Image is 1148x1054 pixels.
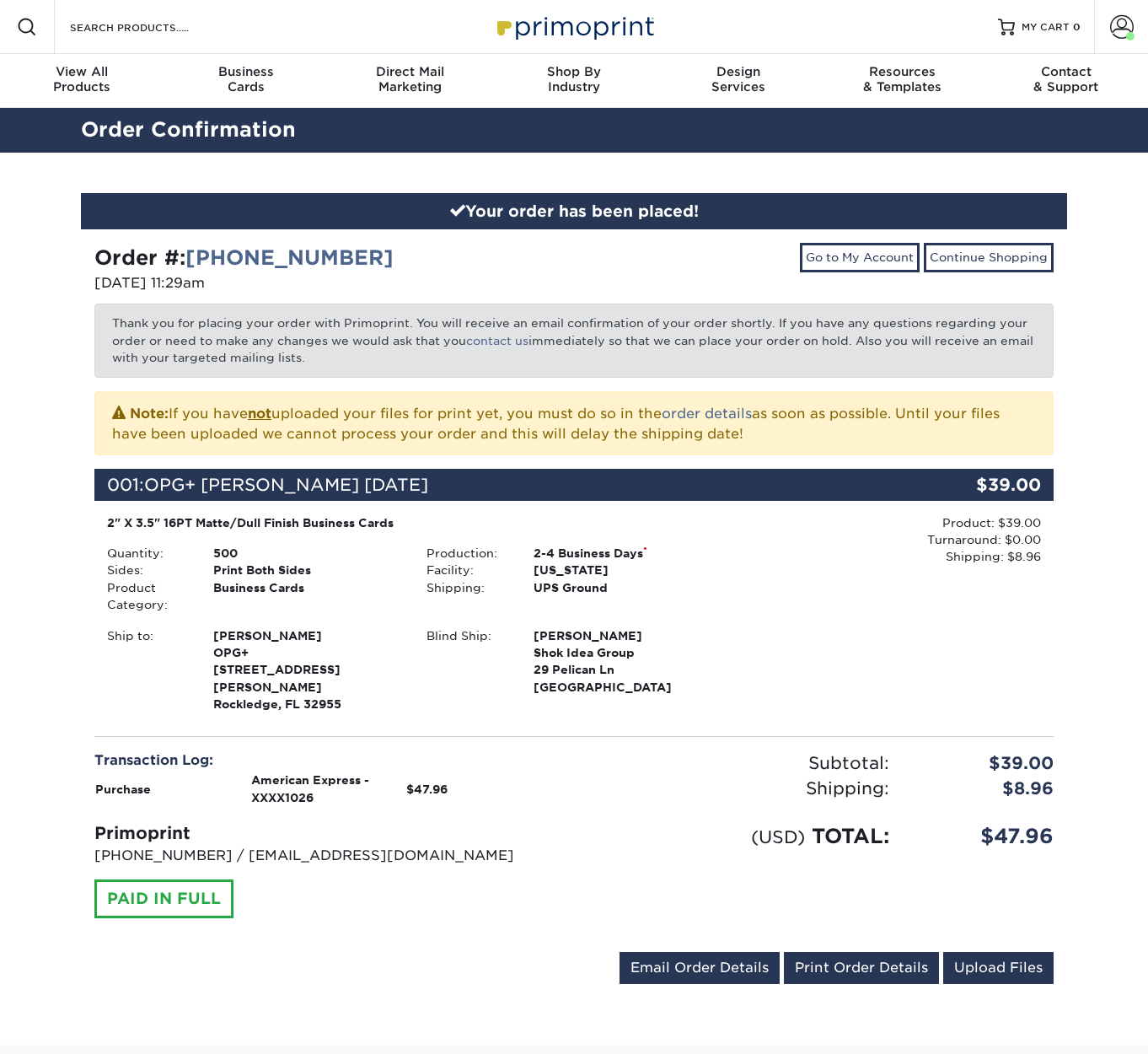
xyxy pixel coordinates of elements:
strong: Order #: [94,245,394,270]
span: Resources [820,64,984,79]
small: (USD) [751,826,805,847]
div: Industry [492,64,657,94]
div: Shipping: [414,579,520,596]
a: contact us [466,334,528,347]
strong: Rockledge, FL 32955 [213,627,401,712]
div: Facility: [414,562,520,578]
a: Direct MailMarketing [328,54,492,108]
div: Product Category: [94,579,201,614]
span: Contact [984,64,1148,79]
span: 29 Pelican Ln [534,661,722,678]
a: [PHONE_NUMBER] [185,245,394,270]
strong: Purchase [95,782,151,796]
span: [PERSON_NAME] [534,627,722,644]
div: 2-4 Business Days [521,545,734,562]
div: & Templates [820,64,984,94]
a: Go to My Account [800,243,920,272]
span: MY CART [1022,20,1070,35]
a: Contact& Support [984,54,1148,108]
img: Primoprint [490,8,658,45]
a: Email Order Details [620,952,780,984]
div: Print Both Sides [201,562,414,578]
p: If you have uploaded your files for print yet, you must do so in the as soon as possible. Until y... [112,402,1036,444]
div: 001: [94,469,893,501]
div: PAID IN FULL [94,879,233,918]
div: $8.96 [902,776,1066,801]
div: Shipping: [574,776,902,801]
span: Shok Idea Group [534,644,722,661]
div: Your order has been placed! [81,193,1067,230]
div: Cards [164,64,329,94]
div: UPS Ground [521,579,734,596]
div: Product: $39.00 Turnaround: $0.00 Shipping: $8.96 [734,514,1041,566]
p: [PHONE_NUMBER] / [EMAIL_ADDRESS][DOMAIN_NAME] [94,846,561,866]
span: Direct Mail [328,64,492,79]
div: Services [656,64,820,94]
span: Business [164,64,329,79]
strong: [GEOGRAPHIC_DATA] [534,627,722,694]
span: Shop By [492,64,657,79]
span: TOTAL: [812,824,889,848]
span: 0 [1073,21,1081,33]
div: Ship to: [94,627,201,713]
a: Upload Files [943,952,1054,984]
div: Business Cards [201,579,414,614]
a: DesignServices [656,54,820,108]
div: $47.96 [902,821,1066,852]
input: SEARCH PRODUCTS..... [68,17,233,37]
div: Quantity: [94,545,201,562]
b: not [248,406,271,422]
a: BusinessCards [164,54,329,108]
a: Continue Shopping [924,243,1054,272]
div: 500 [201,545,414,562]
strong: American Express - XXXX1026 [251,773,369,804]
strong: Note: [130,406,169,422]
p: Thank you for placing your order with Primoprint. You will receive an email confirmation of your ... [94,304,1054,377]
div: Subtotal: [574,750,902,776]
div: Marketing [328,64,492,94]
h2: Order Confirmation [68,115,1080,146]
a: order details [662,406,752,422]
div: Production: [414,545,520,562]
div: Primoprint [94,820,561,846]
div: [US_STATE] [521,562,734,578]
div: $39.00 [902,750,1066,776]
div: Transaction Log: [94,750,561,771]
a: Resources& Templates [820,54,984,108]
span: [STREET_ADDRESS][PERSON_NAME] [213,661,401,696]
span: OPG+ [PERSON_NAME] [DATE] [144,475,428,495]
div: & Support [984,64,1148,94]
div: Sides: [94,562,201,578]
strong: $47.96 [406,782,448,796]
a: Print Order Details [784,952,939,984]
span: Design [656,64,820,79]
div: 2" X 3.5" 16PT Matte/Dull Finish Business Cards [107,514,722,531]
span: [PERSON_NAME] [213,627,401,644]
div: Blind Ship: [414,627,520,696]
p: [DATE] 11:29am [94,273,561,293]
span: OPG+ [213,644,401,661]
div: $39.00 [893,469,1054,501]
a: Shop ByIndustry [492,54,657,108]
